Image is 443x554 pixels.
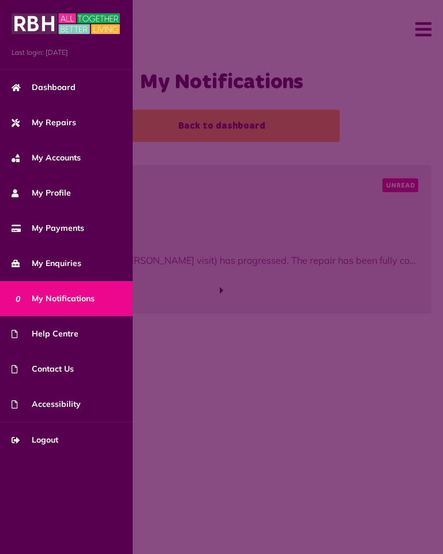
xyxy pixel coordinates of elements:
[12,222,84,234] span: My Payments
[12,47,121,58] span: Last login: [DATE]
[12,152,81,164] span: My Accounts
[12,12,120,36] img: MyRBH
[12,363,74,375] span: Contact Us
[12,292,24,305] span: 0
[12,328,78,340] span: Help Centre
[12,257,81,269] span: My Enquiries
[12,398,81,410] span: Accessibility
[12,187,71,199] span: My Profile
[12,293,95,305] span: My Notifications
[12,434,58,446] span: Logout
[12,117,76,129] span: My Repairs
[12,81,76,93] span: Dashboard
